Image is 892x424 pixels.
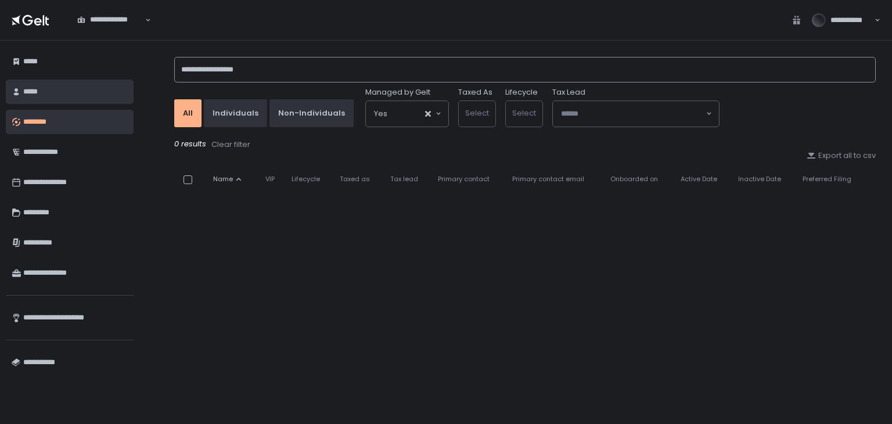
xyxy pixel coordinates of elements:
[512,107,536,118] span: Select
[387,108,424,120] input: Search for option
[213,108,258,118] div: Individuals
[803,175,851,184] span: Preferred Filing
[465,107,489,118] span: Select
[552,87,585,98] span: Tax Lead
[174,139,876,150] div: 0 results
[211,139,251,150] button: Clear filter
[681,175,717,184] span: Active Date
[807,150,876,161] button: Export all to csv
[213,175,233,184] span: Name
[374,108,387,120] span: Yes
[438,175,490,184] span: Primary contact
[292,175,320,184] span: Lifecycle
[265,175,275,184] span: VIP
[458,87,492,98] label: Taxed As
[174,99,202,127] button: All
[553,101,719,127] div: Search for option
[610,175,658,184] span: Onboarded on
[505,87,538,98] label: Lifecycle
[77,25,144,37] input: Search for option
[425,111,431,117] button: Clear Selected
[340,175,370,184] span: Taxed as
[269,99,354,127] button: Non-Individuals
[390,175,418,184] span: Tax lead
[738,175,781,184] span: Inactive Date
[204,99,267,127] button: Individuals
[183,108,193,118] div: All
[366,101,448,127] div: Search for option
[211,139,250,150] div: Clear filter
[561,108,705,120] input: Search for option
[70,8,151,33] div: Search for option
[512,175,584,184] span: Primary contact email
[365,87,430,98] span: Managed by Gelt
[278,108,345,118] div: Non-Individuals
